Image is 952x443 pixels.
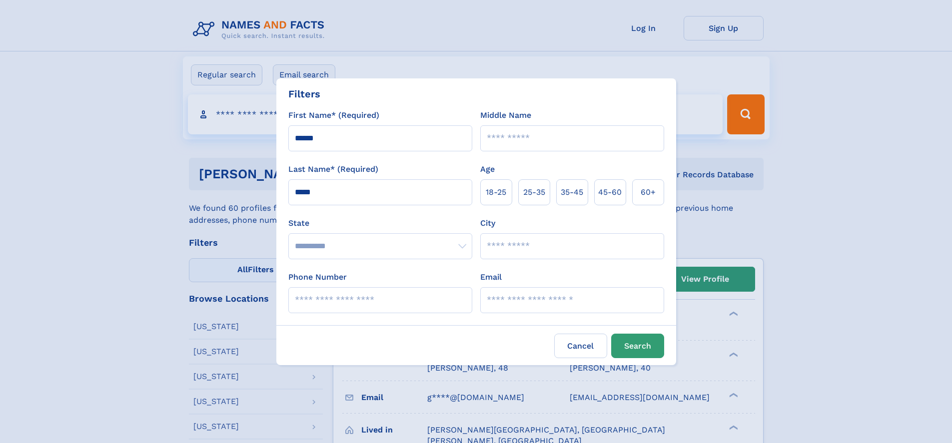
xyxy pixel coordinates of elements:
span: 35‑45 [561,186,583,198]
span: 25‑35 [523,186,545,198]
label: Cancel [554,334,607,358]
label: Middle Name [480,109,531,121]
span: 60+ [641,186,656,198]
span: 18‑25 [486,186,506,198]
label: Age [480,163,495,175]
label: Last Name* (Required) [288,163,378,175]
label: Phone Number [288,271,347,283]
div: Filters [288,86,320,101]
label: City [480,217,495,229]
span: 45‑60 [598,186,622,198]
label: State [288,217,472,229]
label: First Name* (Required) [288,109,379,121]
button: Search [611,334,664,358]
label: Email [480,271,502,283]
